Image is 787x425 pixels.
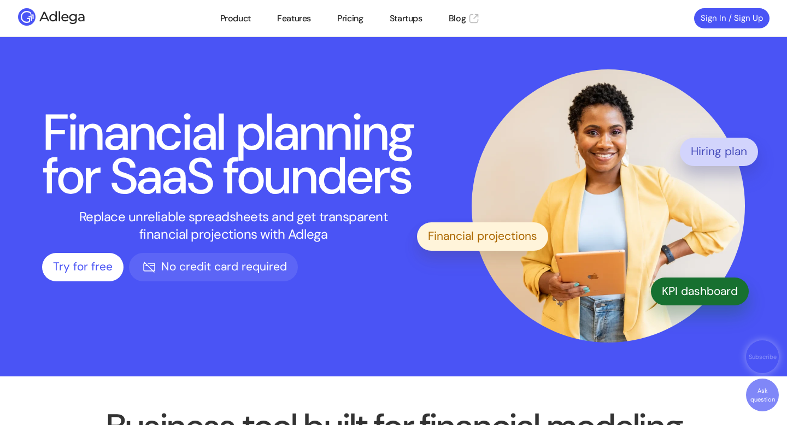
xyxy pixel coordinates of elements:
[390,12,422,25] a: Startups
[680,138,758,166] div: Hiring plan
[220,12,251,25] a: Product
[449,12,480,25] a: Blog
[417,222,548,251] div: Financial projections
[757,387,768,394] span: Ask
[42,253,124,281] a: Try for free
[694,8,770,28] a: Sign In / Sign Up
[129,253,298,281] div: No credit card required
[42,111,425,198] h1: Financial planning for SaaS founders
[277,12,311,25] a: Features
[337,12,363,25] a: Pricing
[18,8,125,26] img: Adlega logo
[71,208,396,243] p: Replace unreliable spreadsheets and get transparent financial projections with Adlega
[750,396,775,403] span: question
[651,278,749,306] div: KPI dashboard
